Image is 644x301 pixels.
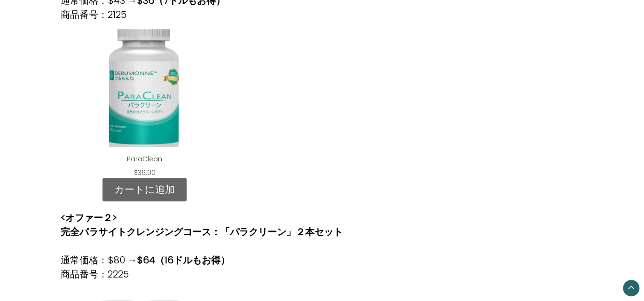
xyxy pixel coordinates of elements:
div: ParaClean [61,22,228,178]
a: カートに追加 [102,178,187,201]
div: $36.00 [128,168,161,178]
p: 商品番号：2125 [61,8,380,22]
strong: 完全パラサイトクレンジングコース：「パラクリーン」２本セット [61,225,343,238]
a: ParaClean [127,154,162,164]
strong: <オファー２> [61,211,117,224]
strong: $64（16ドルもお得） [137,253,230,267]
p: 通常価格：$80 → 商品番号：2225 [61,253,343,281]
